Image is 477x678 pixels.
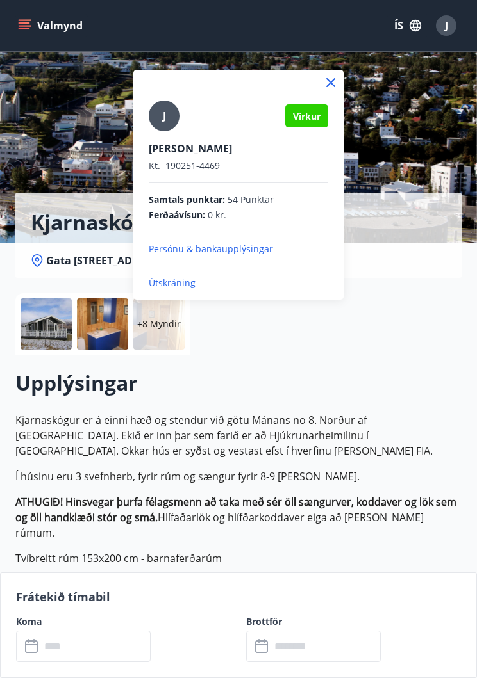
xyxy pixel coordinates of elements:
span: Kt. [149,159,160,172]
span: 54 Punktar [228,193,274,206]
p: Útskráning [149,277,328,289]
p: [PERSON_NAME] [149,141,328,156]
span: J [163,109,166,123]
p: Persónu & bankaupplýsingar [149,243,328,255]
p: 190251-4469 [149,159,328,172]
span: 0 kr. [208,209,226,222]
span: Virkur [293,110,321,122]
span: Samtals punktar : [149,193,225,206]
span: Ferðaávísun : [149,209,205,222]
